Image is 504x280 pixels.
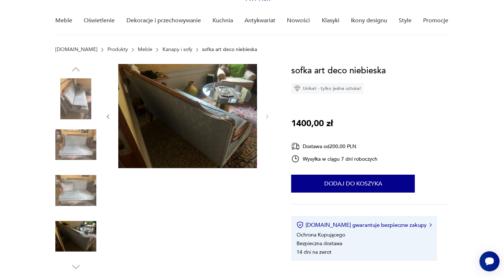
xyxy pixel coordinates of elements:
[297,221,431,229] button: [DOMAIN_NAME] gwarantuje bezpieczne zakupy
[399,7,412,35] a: Style
[55,216,96,257] img: Zdjęcie produktu sofka art deco niebieska
[291,83,364,94] div: Unikat - tylko jedna sztuka!
[244,7,275,35] a: Antykwariat
[297,231,345,238] li: Ochrona Kupującego
[297,249,331,256] li: 14 dni na zwrot
[291,64,386,78] h1: sofka art deco niebieska
[297,221,304,229] img: Ikona certyfikatu
[138,47,152,52] a: Meble
[202,47,257,52] p: sofka art deco niebieska
[84,7,115,35] a: Oświetlenie
[294,85,301,92] img: Ikona diamentu
[291,175,415,193] button: Dodaj do koszyka
[480,251,500,271] iframe: Smartsupp widget button
[423,7,449,35] a: Promocje
[297,240,342,247] li: Bezpieczna dostawa
[212,7,233,35] a: Kuchnia
[430,223,432,227] img: Ikona strzałki w prawo
[55,7,72,35] a: Meble
[351,7,387,35] a: Ikony designu
[162,47,192,52] a: Kanapy i sofy
[291,117,333,130] p: 1400,00 zł
[287,7,310,35] a: Nowości
[322,7,339,35] a: Klasyki
[127,7,201,35] a: Dekoracje i przechowywanie
[55,124,96,165] img: Zdjęcie produktu sofka art deco niebieska
[55,47,97,52] a: [DOMAIN_NAME]
[291,142,377,151] div: Dostawa od 200,00 PLN
[107,47,128,52] a: Produkty
[55,78,96,119] img: Zdjęcie produktu sofka art deco niebieska
[118,64,257,168] img: Zdjęcie produktu sofka art deco niebieska
[291,155,377,163] div: Wysyłka w ciągu 7 dni roboczych
[55,170,96,211] img: Zdjęcie produktu sofka art deco niebieska
[291,142,300,151] img: Ikona dostawy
